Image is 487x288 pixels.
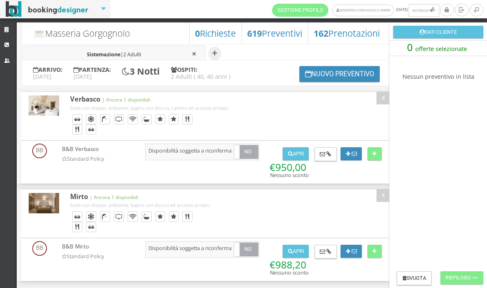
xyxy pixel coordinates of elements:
span: offerte selezionate [413,42,470,55]
button: Riepilogo >> [441,271,483,284]
button: Svuota [397,271,432,285]
a: Gestione Profilo [272,4,328,17]
span: 0 [407,40,413,54]
a: Masseria Gorgognolo Admin [332,4,394,16]
button: Notifiche [409,4,439,17]
button: Dati Cliente [393,26,483,39]
h4: Nessun preventivo in lista [390,59,487,80]
span: [DATE] [272,4,440,17]
img: BookingDesigner.com [6,1,89,17]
